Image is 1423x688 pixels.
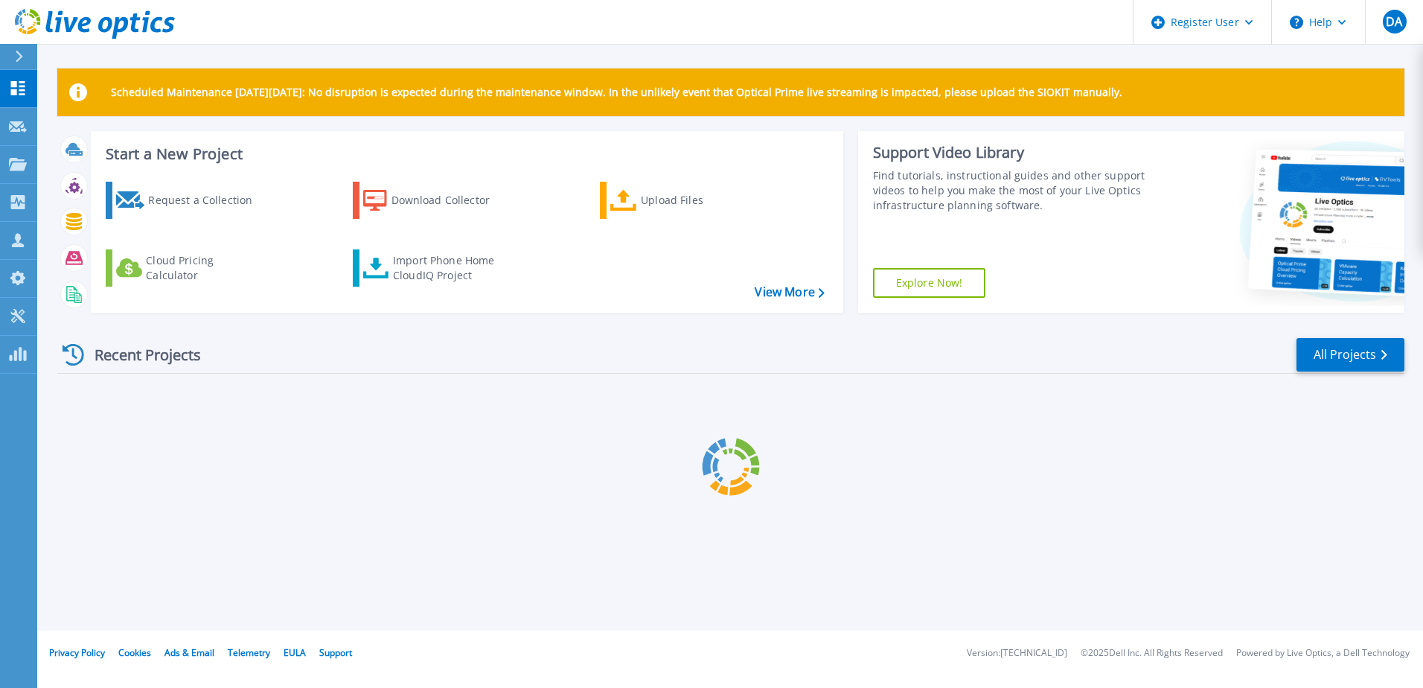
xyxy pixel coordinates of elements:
[1081,649,1223,658] li: © 2025 Dell Inc. All Rights Reserved
[641,185,760,215] div: Upload Files
[755,285,824,299] a: View More
[873,168,1151,213] div: Find tutorials, instructional guides and other support videos to help you make the most of your L...
[57,337,221,373] div: Recent Projects
[284,646,306,659] a: EULA
[1386,16,1402,28] span: DA
[106,249,272,287] a: Cloud Pricing Calculator
[1236,649,1410,658] li: Powered by Live Optics, a Dell Technology
[967,649,1067,658] li: Version: [TECHNICAL_ID]
[111,86,1122,98] p: Scheduled Maintenance [DATE][DATE]: No disruption is expected during the maintenance window. In t...
[873,143,1151,162] div: Support Video Library
[600,182,766,219] a: Upload Files
[49,646,105,659] a: Privacy Policy
[148,185,267,215] div: Request a Collection
[106,182,272,219] a: Request a Collection
[1296,338,1404,372] a: All Projects
[164,646,214,659] a: Ads & Email
[106,146,824,162] h3: Start a New Project
[353,182,519,219] a: Download Collector
[391,185,511,215] div: Download Collector
[873,268,986,298] a: Explore Now!
[393,253,509,283] div: Import Phone Home CloudIQ Project
[228,646,270,659] a: Telemetry
[319,646,352,659] a: Support
[146,253,265,283] div: Cloud Pricing Calculator
[118,646,151,659] a: Cookies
